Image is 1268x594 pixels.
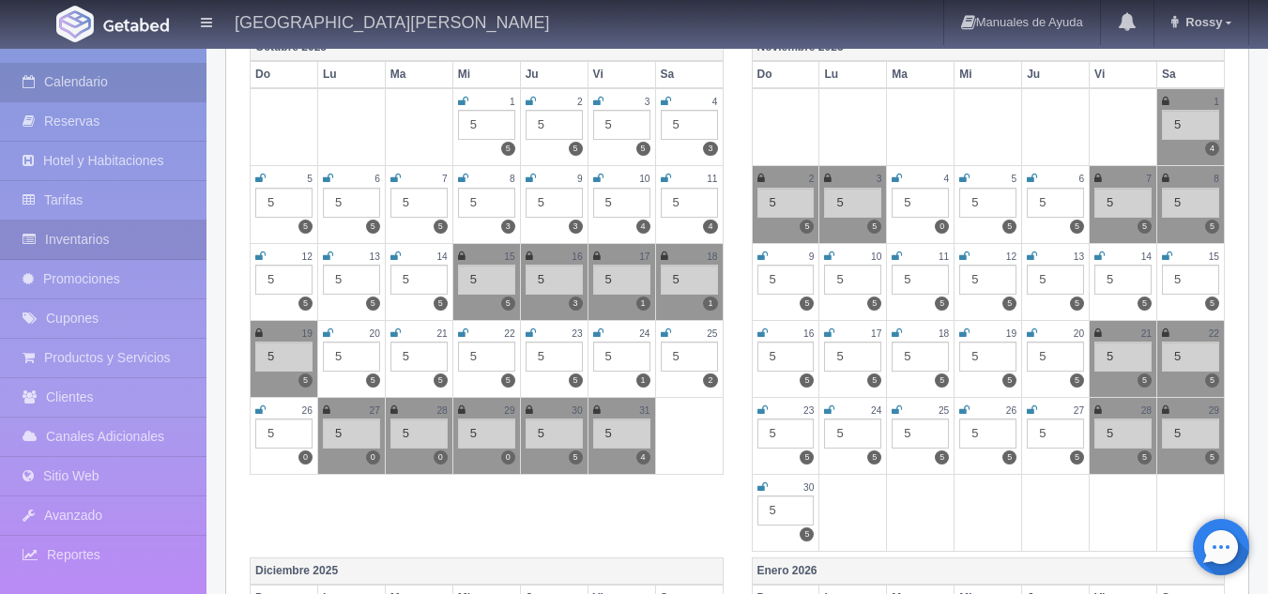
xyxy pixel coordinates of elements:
[323,265,380,295] div: 5
[1012,174,1017,184] small: 5
[867,297,881,311] label: 5
[434,220,448,234] label: 5
[1141,405,1152,416] small: 28
[703,297,717,311] label: 1
[661,342,718,372] div: 5
[1027,419,1084,449] div: 5
[390,265,448,295] div: 5
[707,174,717,184] small: 11
[1162,265,1219,295] div: 5
[390,188,448,218] div: 5
[1205,142,1219,156] label: 4
[1002,373,1016,388] label: 5
[520,61,588,88] th: Ju
[501,450,515,465] label: 0
[526,342,583,372] div: 5
[572,405,582,416] small: 30
[436,405,447,416] small: 28
[1181,15,1222,29] span: Rossy
[800,220,814,234] label: 5
[235,9,549,33] h4: [GEOGRAPHIC_DATA][PERSON_NAME]
[639,251,649,262] small: 17
[452,61,520,88] th: Mi
[1074,251,1084,262] small: 13
[803,482,814,493] small: 30
[1070,450,1084,465] label: 5
[1070,373,1084,388] label: 5
[1214,97,1219,107] small: 1
[800,373,814,388] label: 5
[572,328,582,339] small: 23
[1006,405,1016,416] small: 26
[887,61,955,88] th: Ma
[803,405,814,416] small: 23
[703,220,717,234] label: 4
[366,373,380,388] label: 5
[707,328,717,339] small: 25
[639,405,649,416] small: 31
[636,373,650,388] label: 1
[56,6,94,42] img: Getabed
[1205,450,1219,465] label: 5
[526,188,583,218] div: 5
[569,220,583,234] label: 3
[661,265,718,295] div: 5
[1002,220,1016,234] label: 5
[636,220,650,234] label: 4
[434,373,448,388] label: 5
[1205,373,1219,388] label: 5
[255,419,313,449] div: 5
[504,405,514,416] small: 29
[752,558,1225,586] th: Enero 2026
[307,174,313,184] small: 5
[939,405,949,416] small: 25
[1146,174,1152,184] small: 7
[636,297,650,311] label: 1
[317,61,385,88] th: Lu
[298,450,313,465] label: 0
[458,419,515,449] div: 5
[1094,188,1152,218] div: 5
[103,18,169,32] img: Getabed
[501,297,515,311] label: 5
[661,188,718,218] div: 5
[959,188,1016,218] div: 5
[588,61,655,88] th: Vi
[442,174,448,184] small: 7
[1006,251,1016,262] small: 12
[302,328,313,339] small: 19
[385,61,452,88] th: Ma
[1162,110,1219,140] div: 5
[504,328,514,339] small: 22
[1209,328,1219,339] small: 22
[1162,342,1219,372] div: 5
[374,174,380,184] small: 6
[712,97,718,107] small: 4
[757,342,815,372] div: 5
[255,265,313,295] div: 5
[302,405,313,416] small: 26
[939,328,949,339] small: 18
[892,188,949,218] div: 5
[935,450,949,465] label: 5
[1070,220,1084,234] label: 5
[370,405,380,416] small: 27
[458,342,515,372] div: 5
[867,450,881,465] label: 5
[871,251,881,262] small: 10
[877,174,882,184] small: 3
[251,558,724,586] th: Diciembre 2025
[323,342,380,372] div: 5
[800,527,814,541] label: 5
[510,97,515,107] small: 1
[323,419,380,449] div: 5
[1209,251,1219,262] small: 15
[636,142,650,156] label: 5
[636,450,650,465] label: 4
[1027,265,1084,295] div: 5
[255,188,313,218] div: 5
[1205,220,1219,234] label: 5
[593,265,650,295] div: 5
[526,265,583,295] div: 5
[1022,61,1090,88] th: Ju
